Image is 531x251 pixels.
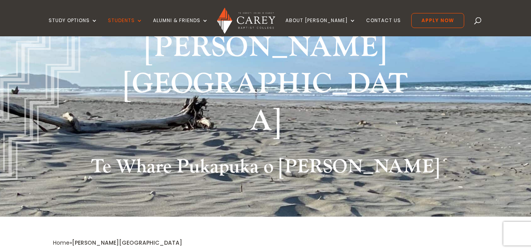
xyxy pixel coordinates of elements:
[53,239,70,247] a: Home
[108,18,143,36] a: Students
[53,155,478,182] h2: Te Whare Pukapuka o [PERSON_NAME]
[49,18,98,36] a: Study Options
[285,18,356,36] a: About [PERSON_NAME]
[72,239,182,247] span: [PERSON_NAME][GEOGRAPHIC_DATA]
[153,18,208,36] a: Alumni & Friends
[366,18,401,36] a: Contact Us
[217,7,275,34] img: Carey Baptist College
[117,29,414,144] h1: [PERSON_NAME][GEOGRAPHIC_DATA]
[53,239,182,247] span: »
[411,13,464,28] a: Apply Now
